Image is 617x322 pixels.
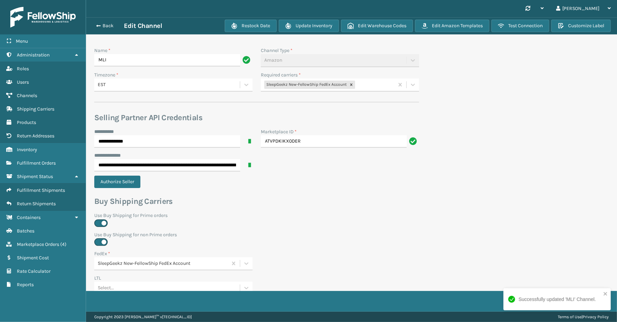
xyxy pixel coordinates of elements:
[98,260,228,267] div: SleepGeekz New-FellowShip FedEx Account
[17,66,29,72] span: Roles
[17,160,56,166] span: Fulfillment Orders
[17,187,65,193] span: Fulfillment Shipments
[17,93,37,98] span: Channels
[94,113,419,123] h3: Selling Partner API Credentials
[94,179,145,185] a: Authorize Seller
[98,81,241,89] div: EST
[519,296,596,303] div: Successfully updated 'MLI' Channel.
[17,52,50,58] span: Administration
[225,20,277,32] button: Restock Date
[16,38,28,44] span: Menu
[264,81,348,89] div: SleepGeekz New-FellowShip FedEx Account
[17,215,41,220] span: Containers
[17,106,54,112] span: Shipping Carriers
[17,228,34,234] span: Batches
[17,268,51,274] span: Rate Calculator
[94,312,192,322] p: Copyright 2023 [PERSON_NAME]™ v [TECHNICAL_ID]
[17,133,54,139] span: Return Addresses
[17,120,36,125] span: Products
[279,20,339,32] button: Update Inventory
[415,20,489,32] button: Edit Amazon Templates
[261,71,301,79] label: Required carriers
[261,47,292,54] label: Channel Type
[17,174,53,179] span: Shipment Status
[94,231,419,238] label: Use Buy Shipping for non Prime orders
[60,241,66,247] span: ( 4 )
[92,23,124,29] button: Back
[491,20,549,32] button: Test Connection
[124,22,162,30] h3: Edit Channel
[94,250,110,257] label: FedEx
[17,201,56,207] span: Return Shipments
[17,147,37,153] span: Inventory
[94,71,118,79] label: Timezone
[603,291,608,298] button: close
[94,176,140,188] button: Authorize Seller
[17,255,49,261] span: Shipment Cost
[94,212,419,219] label: Use Buy Shipping for Prime orders
[10,7,76,28] img: logo
[261,128,297,135] label: Marketplace ID
[17,282,34,288] span: Reports
[94,47,110,54] label: Name
[17,241,59,247] span: Marketplace Orders
[94,196,419,207] h3: Buy Shipping Carriers
[98,284,114,292] div: Select...
[551,20,611,32] button: Customize Label
[17,79,29,85] span: Users
[94,274,101,282] label: LTL
[341,20,413,32] button: Edit Warehouse Codes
